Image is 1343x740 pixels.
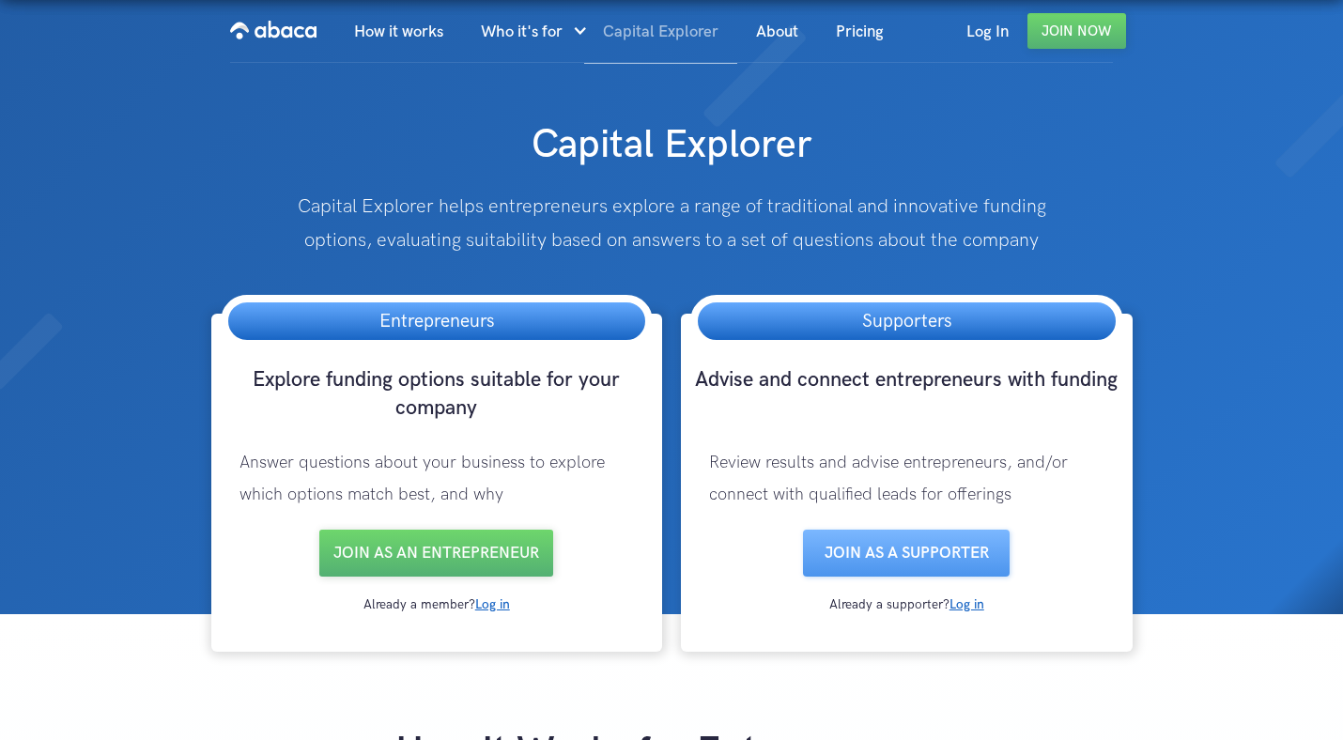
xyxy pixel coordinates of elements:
[221,595,654,614] div: Already a member?
[319,530,553,577] a: Join as an entrepreneur
[1027,13,1126,49] a: Join Now
[475,596,510,612] a: Log in
[361,302,513,340] h3: Entrepreneurs
[221,366,654,428] h3: Explore funding options suitable for your company
[803,530,1010,577] a: Join as a SUPPORTER
[690,366,1123,428] h3: Advise and connect entrepreneurs with funding
[949,596,984,612] a: Log in
[230,15,316,45] img: Abaca logo
[336,101,1008,171] h1: Capital Explorer
[843,302,970,340] h3: Supporters
[269,190,1074,257] p: Capital Explorer helps entrepreneurs explore a range of traditional and innovative funding option...
[690,595,1123,614] div: Already a supporter?
[690,428,1123,530] p: Review results and advise entrepreneurs, and/or connect with qualified leads for offerings
[221,428,654,530] p: Answer questions about your business to explore which options match best, and why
